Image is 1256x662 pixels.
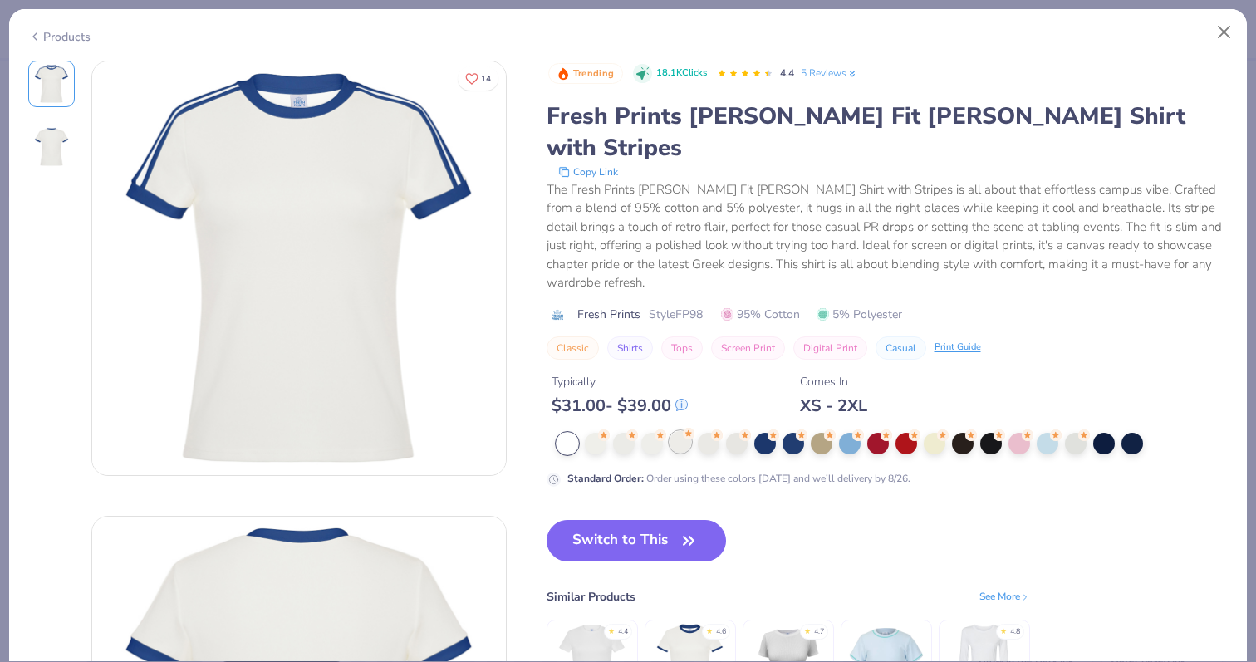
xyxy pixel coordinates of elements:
button: Switch to This [547,520,727,561]
div: 4.6 [716,626,726,638]
img: Front [32,64,71,104]
img: Back [32,127,71,167]
button: Classic [547,336,599,360]
div: XS - 2XL [800,395,867,416]
button: Screen Print [711,336,785,360]
div: 4.7 [814,626,824,638]
button: Shirts [607,336,653,360]
strong: Standard Order : [567,472,644,485]
button: Close [1209,17,1240,48]
a: 5 Reviews [801,66,858,81]
span: Style FP98 [649,306,703,323]
div: ★ [804,626,811,633]
img: brand logo [547,308,569,321]
button: Tops [661,336,703,360]
span: 14 [481,75,491,83]
div: Typically [552,373,688,390]
div: Comes In [800,373,867,390]
button: Casual [876,336,926,360]
div: ★ [1000,626,1007,633]
div: 4.4 Stars [717,61,773,87]
div: Products [28,28,91,46]
div: The Fresh Prints [PERSON_NAME] Fit [PERSON_NAME] Shirt with Stripes is all about that effortless ... [547,180,1229,292]
span: 95% Cotton [721,306,800,323]
div: Fresh Prints [PERSON_NAME] Fit [PERSON_NAME] Shirt with Stripes [547,101,1229,164]
span: 18.1K Clicks [656,66,707,81]
span: Trending [573,69,614,78]
span: 5% Polyester [817,306,902,323]
div: $ 31.00 - $ 39.00 [552,395,688,416]
div: ★ [706,626,713,633]
span: Fresh Prints [577,306,640,323]
div: Similar Products [547,588,635,606]
div: 4.4 [618,626,628,638]
div: Print Guide [935,341,981,355]
button: Digital Print [793,336,867,360]
img: Trending sort [557,67,570,81]
button: copy to clipboard [553,164,623,180]
span: 4.4 [780,66,794,80]
img: Front [92,61,506,475]
div: 4.8 [1010,626,1020,638]
div: See More [979,589,1030,604]
button: Like [458,66,498,91]
button: Badge Button [548,63,623,85]
div: Order using these colors [DATE] and we’ll delivery by 8/26. [567,471,910,486]
div: ★ [608,626,615,633]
